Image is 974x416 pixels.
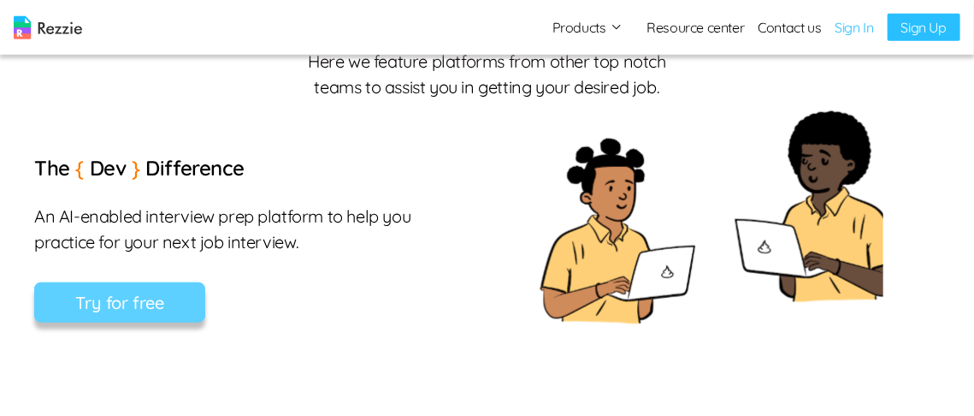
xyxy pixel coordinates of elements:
a: Resource center [647,17,745,38]
a: Sign In [835,17,874,38]
a: Try for free [34,292,205,309]
button: Try for free [34,282,205,323]
a: Contact us [759,17,822,38]
span: } [132,155,140,181]
p: The Dev Difference [34,152,487,183]
img: dev difference [528,100,883,334]
button: Products [552,17,623,38]
span: { [75,155,84,181]
p: Here we feature platforms from other top notch teams to assist you in getting your desired job. [284,49,690,100]
p: An AI-enabled interview prep platform to help you practice for your next job interview. [34,204,419,255]
img: logo [14,16,82,39]
a: Sign Up [888,14,960,41]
